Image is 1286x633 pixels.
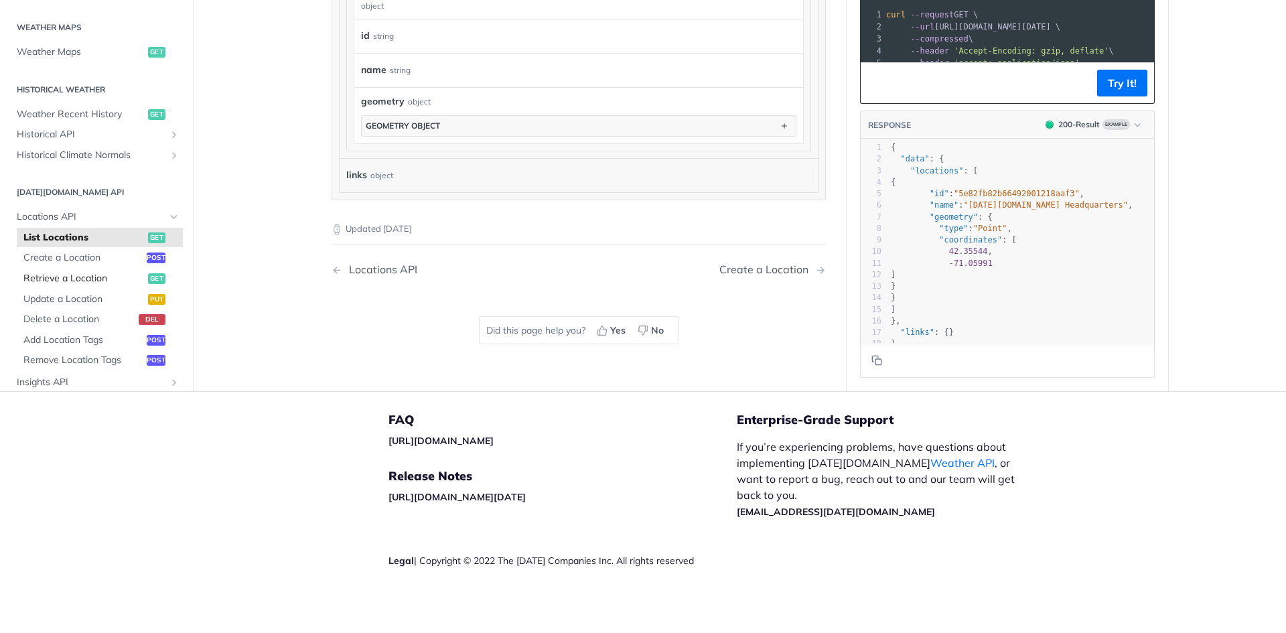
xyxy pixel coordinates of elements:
span: Example [1102,119,1130,130]
div: 7 [861,212,881,223]
span: : , [891,224,1012,233]
span: ] [891,305,896,314]
span: } [891,340,896,349]
button: Hide subpages for Locations API [169,212,180,223]
div: 11 [861,258,881,269]
h2: [DATE][DOMAIN_NAME] API [10,187,183,199]
span: Remove Location Tags [23,354,143,368]
span: Add Location Tags [23,334,143,347]
a: Historical APIShow subpages for Historical API [10,125,183,145]
h2: Historical Weather [10,84,183,96]
div: 9 [861,234,881,246]
div: 5 [861,188,881,200]
span: del [139,315,165,326]
div: 1 [861,142,881,153]
span: get [148,232,165,243]
div: 4 [861,177,881,188]
button: Show subpages for Historical API [169,130,180,141]
div: 2 [861,21,883,33]
span: } [891,293,896,303]
span: List Locations [23,231,145,244]
span: \ [886,34,973,44]
span: post [147,253,165,264]
span: Yes [610,324,626,338]
a: Historical Climate NormalsShow subpages for Historical Climate Normals [10,145,183,165]
div: geometry object [366,121,440,131]
button: No [633,320,671,340]
span: - [949,259,954,268]
span: Locations API [17,211,165,224]
div: 1 [861,9,883,21]
span: "type" [939,224,968,233]
span: : { [891,212,993,222]
label: id [361,26,370,46]
span: "links" [900,328,934,337]
span: \ [886,46,1114,56]
div: 16 [861,315,881,327]
span: No [651,324,664,338]
div: object [408,96,431,108]
span: Historical API [17,129,165,142]
a: Weather API [930,456,995,470]
span: "name" [930,201,958,210]
div: 18 [861,339,881,350]
a: Add Location Tagspost [17,330,183,350]
a: Legal [388,555,414,567]
span: --url [910,22,934,31]
button: Try It! [1097,70,1147,96]
a: Weather Mapsget [10,42,183,62]
a: [EMAIL_ADDRESS][DATE][DOMAIN_NAME] [737,506,935,518]
span: get [148,109,165,120]
span: 42.35544 [949,247,988,257]
span: "[DATE][DOMAIN_NAME] Headquarters" [963,201,1128,210]
span: geometry [361,94,405,109]
div: 3 [861,165,881,177]
a: Update a Locationput [17,289,183,309]
span: , [891,247,993,257]
span: Retrieve a Location [23,272,145,285]
button: Copy to clipboard [867,350,886,370]
h5: FAQ [388,412,737,428]
span: --compressed [910,34,969,44]
a: Retrieve a Locationget [17,269,183,289]
a: Delete a Locationdel [17,310,183,330]
h5: Enterprise-Grade Support [737,412,1050,428]
span: "id" [930,189,949,198]
a: Previous Page: Locations API [332,263,543,276]
label: name [361,60,386,80]
div: | Copyright © 2022 The [DATE] Companies Inc. All rights reserved [388,554,737,567]
div: Create a Location [719,263,815,276]
span: Update a Location [23,293,145,306]
div: 200 - Result [1058,119,1100,131]
span: [URL][DOMAIN_NAME][DATE] \ [886,22,1060,31]
span: Delete a Location [23,313,135,327]
span: post [147,356,165,366]
span: "data" [900,155,929,164]
span: --request [910,10,954,19]
div: 3 [861,33,883,45]
a: Locations APIHide subpages for Locations API [10,208,183,228]
div: Locations API [342,263,417,276]
span: 'Accept-Encoding: gzip, deflate' [954,46,1109,56]
span: --header [910,46,949,56]
span: 200 [1046,121,1054,129]
div: 12 [861,269,881,281]
span: : {} [891,328,954,337]
div: object [370,165,393,185]
span: GET \ [886,10,978,19]
button: 200200-ResultExample [1039,118,1147,131]
button: Show subpages for Insights API [169,377,180,388]
span: : , [891,201,1133,210]
div: 4 [861,45,883,57]
a: Next Page: Create a Location [719,263,826,276]
div: 8 [861,223,881,234]
div: 6 [861,200,881,212]
button: Yes [592,320,633,340]
a: Remove Location Tagspost [17,351,183,371]
h2: Weather Maps [10,22,183,34]
a: Insights APIShow subpages for Insights API [10,372,183,393]
span: Insights API [17,376,165,389]
span: }, [891,316,901,326]
div: 5 [861,57,883,69]
span: "locations" [910,166,963,175]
